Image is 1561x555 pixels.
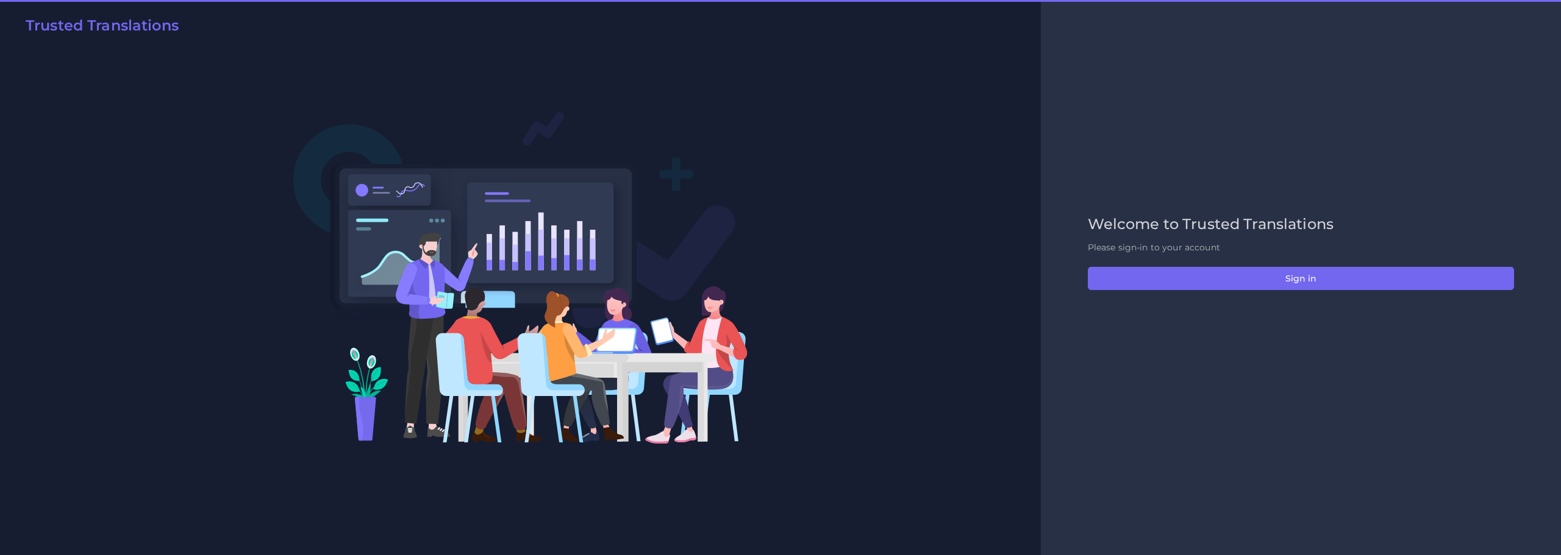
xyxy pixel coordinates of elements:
h2: Welcome to Trusted Translations [1088,216,1514,233]
a: Trusted Translations [17,17,179,39]
h2: Trusted Translations [26,17,179,35]
button: Sign in [1088,267,1514,290]
p: Please sign-in to your account [1088,241,1514,254]
img: Login V2 [293,111,748,444]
